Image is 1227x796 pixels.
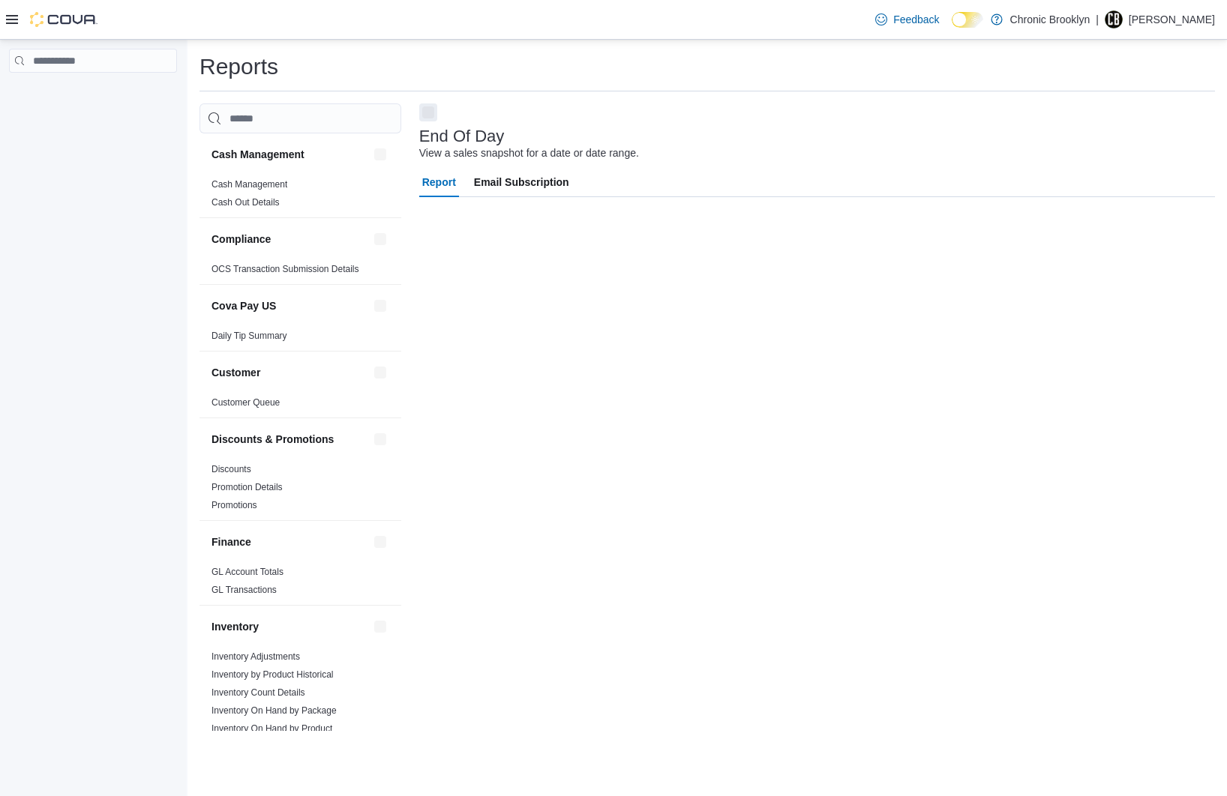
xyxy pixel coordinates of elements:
h3: Cova Pay US [211,298,276,313]
div: Compliance [199,260,401,284]
div: Customer [199,394,401,417]
span: Inventory On Hand by Package [211,705,337,717]
h3: Compliance [211,232,271,247]
div: Cash Management [199,175,401,217]
h3: Discounts & Promotions [211,432,334,447]
button: Cova Pay US [371,297,389,315]
img: Cova [30,12,97,27]
button: Next [419,103,437,121]
span: Promotions [211,499,257,511]
span: GL Account Totals [211,566,283,578]
input: Dark Mode [952,12,983,28]
div: Cova Pay US [199,327,401,351]
a: Cash Out Details [211,197,280,208]
a: Cash Management [211,179,287,190]
button: Inventory [371,618,389,636]
span: Inventory Count Details [211,687,305,699]
span: Inventory On Hand by Product [211,723,332,735]
span: Report [422,167,456,197]
p: | [1096,10,1099,28]
a: Inventory by Product Historical [211,669,334,680]
span: Feedback [893,12,939,27]
p: Chronic Brooklyn [1010,10,1090,28]
p: [PERSON_NAME] [1129,10,1215,28]
span: GL Transactions [211,584,277,596]
span: Cash Out Details [211,196,280,208]
button: Cova Pay US [211,298,368,313]
a: Daily Tip Summary [211,331,287,341]
button: Finance [371,533,389,551]
h1: Reports [199,52,278,82]
a: Feedback [869,4,945,34]
a: Inventory Adjustments [211,651,300,662]
nav: Complex example [9,76,177,112]
button: Discounts & Promotions [211,432,368,447]
a: Inventory On Hand by Product [211,723,332,734]
div: Finance [199,563,401,605]
button: Cash Management [371,145,389,163]
span: Email Subscription [474,167,569,197]
span: Inventory by Product Historical [211,669,334,681]
a: Inventory Count Details [211,687,305,698]
h3: End Of Day [419,127,505,145]
div: View a sales snapshot for a date or date range. [419,145,639,161]
button: Cash Management [211,147,368,162]
a: Customer Queue [211,397,280,408]
span: Inventory Adjustments [211,651,300,663]
button: Customer [371,364,389,382]
h3: Cash Management [211,147,304,162]
a: Promotion Details [211,482,283,492]
button: Compliance [371,230,389,248]
span: Promotion Details [211,481,283,493]
h3: Finance [211,534,251,549]
button: Discounts & Promotions [371,430,389,448]
a: OCS Transaction Submission Details [211,264,359,274]
span: Daily Tip Summary [211,330,287,342]
div: Discounts & Promotions [199,460,401,520]
span: OCS Transaction Submission Details [211,263,359,275]
button: Compliance [211,232,368,247]
button: Finance [211,534,368,549]
h3: Inventory [211,619,259,634]
a: Discounts [211,464,251,474]
a: GL Account Totals [211,567,283,577]
h3: Customer [211,365,260,380]
a: Promotions [211,500,257,510]
button: Customer [211,365,368,380]
span: Customer Queue [211,397,280,408]
a: Inventory On Hand by Package [211,705,337,716]
button: Inventory [211,619,368,634]
a: GL Transactions [211,585,277,595]
div: Ned Farrell [1105,10,1123,28]
span: Cash Management [211,178,287,190]
span: Discounts [211,463,251,475]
